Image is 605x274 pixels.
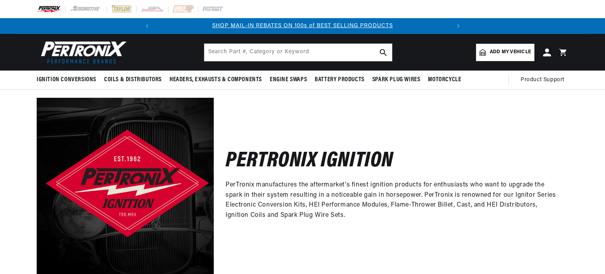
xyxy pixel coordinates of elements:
[490,48,531,56] span: Add my vehicle
[311,71,368,89] summary: Battery Products
[521,71,568,89] summary: Product Support
[266,71,311,89] summary: Engine Swaps
[17,18,588,34] slideshow-component: Translation missing: en.sections.announcements.announcement_bar
[37,76,96,84] span: Ignition Conversions
[104,76,162,84] span: Coils & Distributors
[100,71,166,89] summary: Coils & Distributors
[424,71,465,89] summary: Motorcycle
[315,76,364,84] span: Battery Products
[375,44,392,61] button: search button
[450,18,466,34] button: Translation missing: en.sections.announcements.next_announcement
[139,18,155,34] button: Translation missing: en.sections.announcements.previous_announcement
[37,71,100,89] summary: Ignition Conversions
[166,71,266,89] summary: Headers, Exhausts & Components
[37,39,127,66] img: Pertronix
[204,44,392,61] input: Search Part #, Category or Keyword
[212,23,393,29] a: SHOP MAIL-IN REBATES ON 100s of BEST SELLING PRODUCTS
[226,180,556,220] p: PerTronix manufactures the aftermarket's finest ignition products for enthusiasts who want to upg...
[476,44,534,61] a: Add my vehicle
[270,76,307,84] span: Engine Swaps
[226,152,393,171] h2: Pertronix Ignition
[368,71,424,89] summary: Spark Plug Wires
[170,76,262,84] span: Headers, Exhausts & Components
[155,22,450,30] div: Announcement
[428,76,461,84] span: Motorcycle
[155,22,450,30] div: 1 of 2
[521,76,564,84] span: Product Support
[372,76,420,84] span: Spark Plug Wires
